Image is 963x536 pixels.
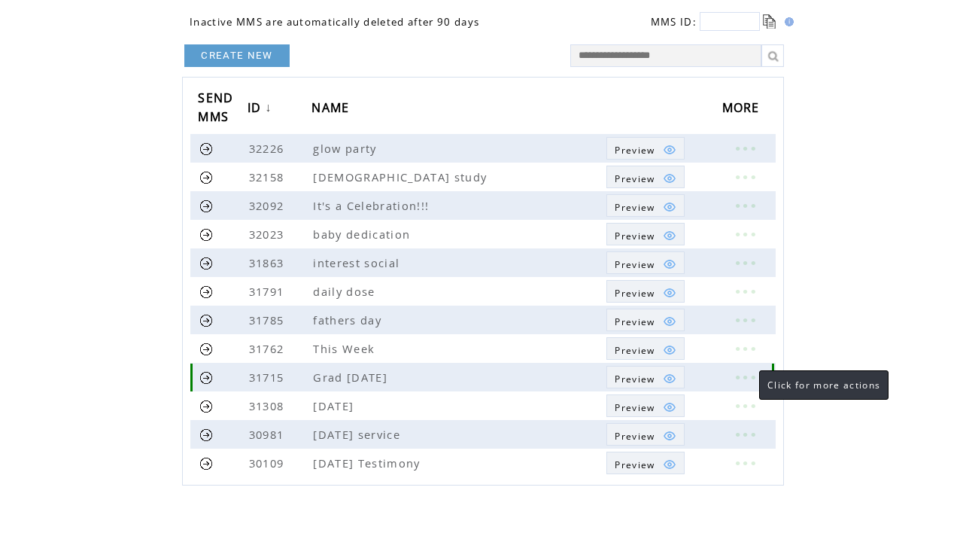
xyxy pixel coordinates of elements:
span: 32092 [249,198,288,213]
a: Preview [606,394,684,417]
a: Preview [606,366,684,388]
span: 30109 [249,455,288,471]
span: [DATE] service [313,427,404,442]
span: Show MMS preview [615,458,655,471]
span: Show MMS preview [615,172,655,185]
span: Show MMS preview [615,401,655,414]
span: 31863 [249,255,288,270]
span: 31715 [249,370,288,385]
span: 32158 [249,169,288,184]
span: Inactive MMS are automatically deleted after 90 days [190,15,479,29]
img: eye.png [663,400,676,414]
img: eye.png [663,315,676,328]
span: Show MMS preview [615,230,655,242]
span: ID [248,96,266,123]
span: fathers day [313,312,385,327]
img: eye.png [663,343,676,357]
img: eye.png [663,200,676,214]
span: Show MMS preview [615,258,655,271]
span: NAME [311,96,353,123]
img: eye.png [663,172,676,185]
span: glow party [313,141,380,156]
a: Preview [606,280,684,303]
span: [DATE] Testimony [313,455,424,471]
span: 32226 [249,141,288,156]
span: 31785 [249,312,288,327]
span: 31308 [249,398,288,413]
span: It's a Celebration!!! [313,198,433,213]
span: MMS ID: [651,15,697,29]
a: CREATE NEW [184,44,290,67]
a: NAME [311,95,357,123]
span: 32023 [249,227,288,242]
a: Preview [606,309,684,331]
span: 30981 [249,427,288,442]
span: Show MMS preview [615,373,655,385]
span: [DATE] [313,398,357,413]
span: MORE [722,96,764,123]
img: eye.png [663,143,676,157]
span: 31791 [249,284,288,299]
span: interest social [313,255,403,270]
span: [DEMOGRAPHIC_DATA] study [313,169,491,184]
span: Show MMS preview [615,430,655,443]
a: Preview [606,337,684,360]
img: help.gif [780,17,794,26]
span: Grad [DATE] [313,370,391,385]
img: eye.png [663,372,676,385]
a: Preview [606,423,684,446]
span: Show MMS preview [615,144,655,157]
a: Preview [606,194,684,217]
span: baby dedication [313,227,414,242]
span: daily dose [313,284,378,299]
img: eye.png [663,257,676,271]
a: Preview [606,166,684,188]
a: Preview [606,137,684,160]
img: eye.png [663,429,676,443]
span: Click for more actions [767,379,880,391]
span: Show MMS preview [615,315,655,328]
span: This Week [313,341,378,356]
span: Show MMS preview [615,201,655,214]
span: Show MMS preview [615,344,655,357]
img: eye.png [663,458,676,471]
span: Show MMS preview [615,287,655,300]
a: Preview [606,251,684,274]
img: eye.png [663,286,676,300]
a: Preview [606,223,684,245]
a: ID↓ [248,95,276,123]
span: 31762 [249,341,288,356]
a: Preview [606,452,684,474]
span: SEND MMS [198,86,233,132]
img: eye.png [663,229,676,242]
